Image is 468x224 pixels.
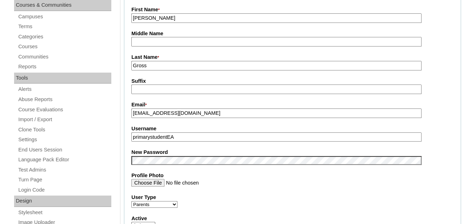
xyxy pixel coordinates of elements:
label: New Password [131,149,454,156]
label: Suffix [131,77,454,85]
label: Middle Name [131,30,454,37]
a: Import / Export [18,115,111,124]
a: Categories [18,32,111,41]
a: Clone Tools [18,125,111,134]
label: First Name [131,6,454,14]
a: Communities [18,52,111,61]
a: Test Admins [18,166,111,174]
a: Login Code [18,186,111,194]
a: Reports [18,62,111,71]
a: Alerts [18,85,111,94]
a: Campuses [18,12,111,21]
a: Courses [18,42,111,51]
a: Terms [18,22,111,31]
a: Turn Page [18,175,111,184]
a: Course Evaluations [18,105,111,114]
label: Profile Photo [131,172,454,179]
a: Abuse Reports [18,95,111,104]
div: Tools [14,73,111,84]
a: Stylesheet [18,208,111,217]
a: Settings [18,135,111,144]
label: User Type [131,194,454,201]
div: Design [14,195,111,207]
a: Language Pack Editor [18,155,111,164]
a: End Users Session [18,145,111,154]
label: Email [131,101,454,109]
label: Active [131,215,454,222]
label: Last Name [131,54,454,61]
label: Username [131,125,454,132]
